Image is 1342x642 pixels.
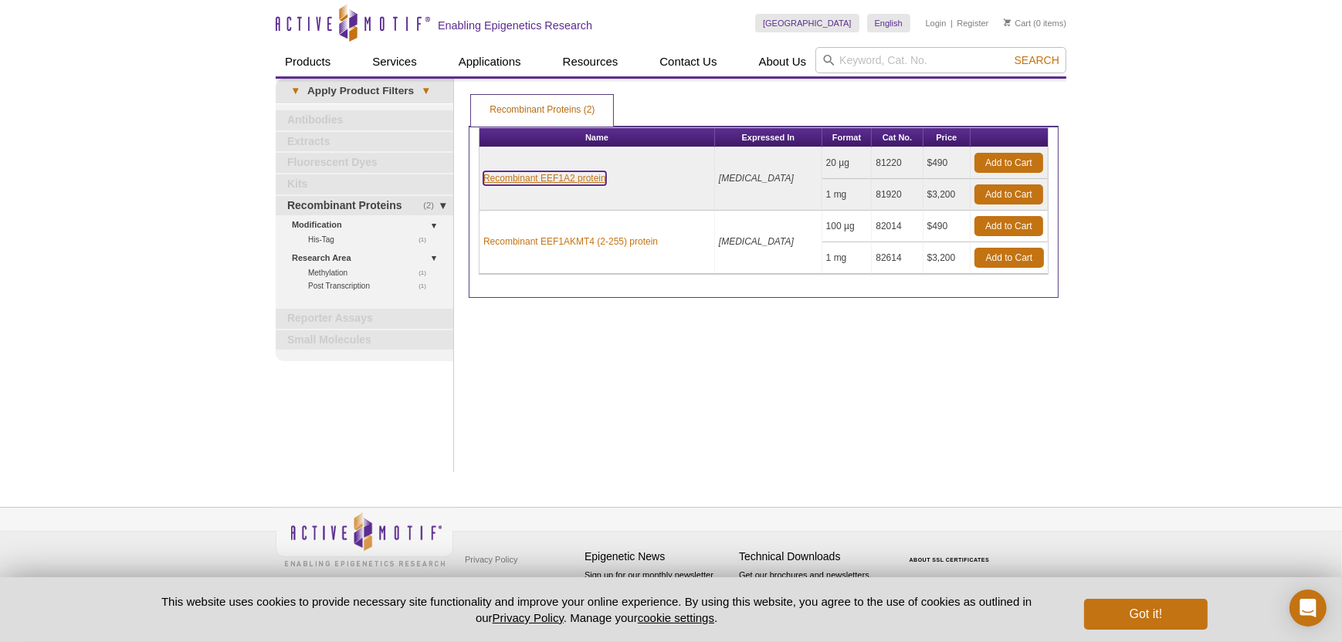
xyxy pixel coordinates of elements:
[650,47,726,76] a: Contact Us
[867,14,910,32] a: English
[715,128,822,147] th: Expressed In
[493,611,564,624] a: Privacy Policy
[438,19,592,32] h2: Enabling Epigenetics Research
[276,196,453,216] a: (2)Recombinant Proteins
[923,147,971,179] td: $490
[1015,54,1059,66] span: Search
[815,47,1066,73] input: Keyword, Cat. No.
[276,309,453,329] a: Reporter Assays
[419,233,435,246] span: (1)
[276,79,453,103] a: ▾Apply Product Filters▾
[893,535,1009,569] table: Click to Verify - This site chose Symantec SSL for secure e-commerce and confidential communicati...
[1289,590,1327,627] div: Open Intercom Messenger
[957,18,988,29] a: Register
[471,95,613,126] a: Recombinant Proteins (2)
[872,211,923,242] td: 82014
[1004,19,1011,26] img: Your Cart
[308,233,435,246] a: (1)His-Tag
[638,611,714,624] button: cookie settings
[719,173,794,184] i: [MEDICAL_DATA]
[822,242,873,274] td: 1 mg
[923,128,971,147] th: Price
[480,128,715,147] th: Name
[363,47,426,76] a: Services
[461,571,542,594] a: Terms & Conditions
[974,184,1043,204] a: Add to Cart
[923,242,971,274] td: $3,200
[461,548,521,571] a: Privacy Policy
[276,132,453,152] a: Extracts
[1084,599,1208,630] button: Got it!
[483,235,658,248] a: Recombinant EEF1AKMT4 (2-255) protein
[872,147,923,179] td: 81220
[276,47,340,76] a: Products
[974,153,1043,173] a: Add to Cart
[822,147,873,179] td: 20 µg
[926,18,947,29] a: Login
[1004,18,1031,29] a: Cart
[923,179,971,211] td: $3,200
[1010,53,1064,67] button: Search
[872,128,923,147] th: Cat No.
[739,550,886,563] h4: Technical Downloads
[923,211,971,242] td: $490
[292,217,444,233] a: Modification
[419,266,435,279] span: (1)
[872,179,923,211] td: 81920
[276,110,453,130] a: Antibodies
[414,84,438,98] span: ▾
[308,279,435,292] a: (1)Post Transcription
[822,211,873,242] td: 100 µg
[739,569,886,608] p: Get our brochures and newsletters, or request them by mail.
[585,569,731,621] p: Sign up for our monthly newsletter highlighting recent publications in the field of epigenetics.
[308,266,435,279] a: (1)Methylation
[585,550,731,563] h4: Epigenetic News
[755,14,859,32] a: [GEOGRAPHIC_DATA]
[974,248,1044,268] a: Add to Cart
[822,128,873,147] th: Format
[483,171,606,185] a: Recombinant EEF1A2 protein
[292,250,444,266] a: Research Area
[419,279,435,292] span: (1)
[276,508,453,570] img: Active Motif,
[750,47,816,76] a: About Us
[974,216,1043,236] a: Add to Cart
[276,153,453,173] a: Fluorescent Dyes
[872,242,923,274] td: 82614
[276,174,453,194] a: Kits
[276,330,453,350] a: Small Molecules
[1004,14,1066,32] li: (0 items)
[910,557,990,563] a: ABOUT SSL CERTIFICATES
[449,47,530,76] a: Applications
[554,47,628,76] a: Resources
[719,236,794,247] i: [MEDICAL_DATA]
[822,179,873,211] td: 1 mg
[283,84,307,98] span: ▾
[134,593,1059,626] p: This website uses cookies to provide necessary site functionality and improve your online experie...
[951,14,953,32] li: |
[423,196,442,216] span: (2)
